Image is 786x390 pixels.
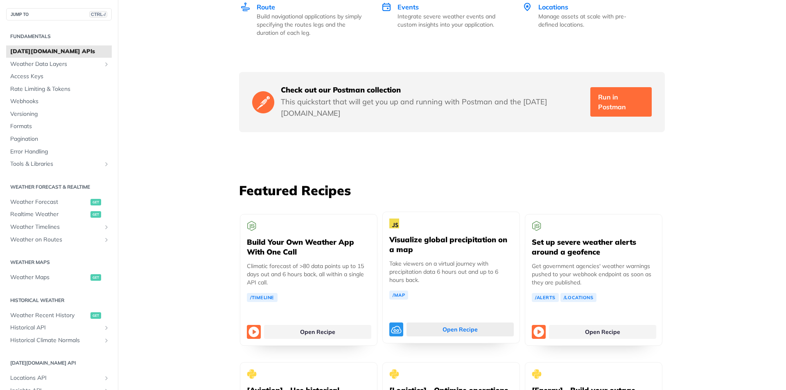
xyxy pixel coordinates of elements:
h5: Set up severe weather alerts around a geofence [532,237,655,257]
a: /Map [389,291,408,300]
button: Show subpages for Weather Data Layers [103,61,110,68]
span: Weather Recent History [10,311,88,320]
a: Weather Forecastget [6,196,112,208]
span: Realtime Weather [10,210,88,219]
a: /Alerts [532,293,559,302]
a: Webhooks [6,95,112,108]
span: Weather Timelines [10,223,101,231]
button: Show subpages for Weather Timelines [103,224,110,230]
a: Access Keys [6,70,112,83]
a: /Timeline [247,293,278,302]
a: Weather Recent Historyget [6,309,112,322]
span: [DATE][DOMAIN_NAME] APIs [10,47,110,56]
h2: Weather Forecast & realtime [6,183,112,191]
p: Take viewers on a virtual journey with precipitation data 6 hours out and up to 6 hours back. [389,259,513,284]
h2: Fundamentals [6,33,112,40]
button: Show subpages for Historical Climate Normals [103,337,110,344]
span: Error Handling [10,148,110,156]
h5: Visualize global precipitation on a map [389,235,513,255]
span: Webhooks [10,97,110,106]
a: Weather TimelinesShow subpages for Weather Timelines [6,221,112,233]
span: Locations [538,3,568,11]
span: Weather Maps [10,273,88,282]
a: Open Recipe [407,322,514,336]
span: Historical API [10,324,101,332]
button: Show subpages for Historical API [103,325,110,331]
img: Postman Logo [252,90,274,114]
a: Error Handling [6,146,112,158]
a: Weather on RoutesShow subpages for Weather on Routes [6,234,112,246]
a: Formats [6,120,112,133]
p: Manage assets at scale with pre-defined locations. [538,12,645,29]
img: Locations [522,2,532,12]
span: get [90,211,101,218]
img: Events [382,2,391,12]
a: Tools & LibrariesShow subpages for Tools & Libraries [6,158,112,170]
a: Historical Climate NormalsShow subpages for Historical Climate Normals [6,334,112,347]
a: [DATE][DOMAIN_NAME] APIs [6,45,112,58]
a: /Locations [560,293,597,302]
button: Show subpages for Weather on Routes [103,237,110,243]
p: Get government agencies' weather warnings pushed to your webhook endpoint as soon as they are pub... [532,262,655,286]
span: Weather Data Layers [10,60,101,68]
h2: [DATE][DOMAIN_NAME] API [6,359,112,367]
span: Locations API [10,374,101,382]
span: Access Keys [10,72,110,81]
button: Show subpages for Locations API [103,375,110,381]
a: Rate Limiting & Tokens [6,83,112,95]
p: Integrate severe weather events and custom insights into your application. [398,12,504,29]
button: Show subpages for Tools & Libraries [103,161,110,167]
a: Pagination [6,133,112,145]
a: Open Recipe [264,325,371,339]
span: Tools & Libraries [10,160,101,168]
a: Weather Data LayersShow subpages for Weather Data Layers [6,58,112,70]
h3: Featured Recipes [239,181,665,199]
a: Open Recipe [549,325,656,339]
span: CTRL-/ [89,11,107,18]
span: Rate Limiting & Tokens [10,85,110,93]
span: get [90,312,101,319]
button: JUMP TOCTRL-/ [6,8,112,20]
h2: Weather Maps [6,259,112,266]
p: Build navigational applications by simply specifying the routes legs and the duration of each leg. [257,12,364,37]
p: Climatic forecast of >80 data points up to 15 days out and 6 hours back, all within a single API ... [247,262,370,286]
span: Route [257,3,275,11]
a: Historical APIShow subpages for Historical API [6,322,112,334]
span: Weather on Routes [10,236,101,244]
img: Route [241,2,251,12]
span: Weather Forecast [10,198,88,206]
span: get [90,199,101,205]
span: Formats [10,122,110,131]
h5: Build Your Own Weather App With One Call [247,237,370,257]
a: Locations APIShow subpages for Locations API [6,372,112,384]
p: This quickstart that will get you up and running with Postman and the [DATE][DOMAIN_NAME] [281,96,584,119]
span: Historical Climate Normals [10,336,101,345]
span: get [90,274,101,281]
span: Versioning [10,110,110,118]
a: Run in Postman [590,87,652,117]
span: Events [398,3,419,11]
h2: Historical Weather [6,297,112,304]
a: Realtime Weatherget [6,208,112,221]
a: Versioning [6,108,112,120]
h5: Check out our Postman collection [281,85,584,95]
span: Pagination [10,135,110,143]
a: Weather Mapsget [6,271,112,284]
